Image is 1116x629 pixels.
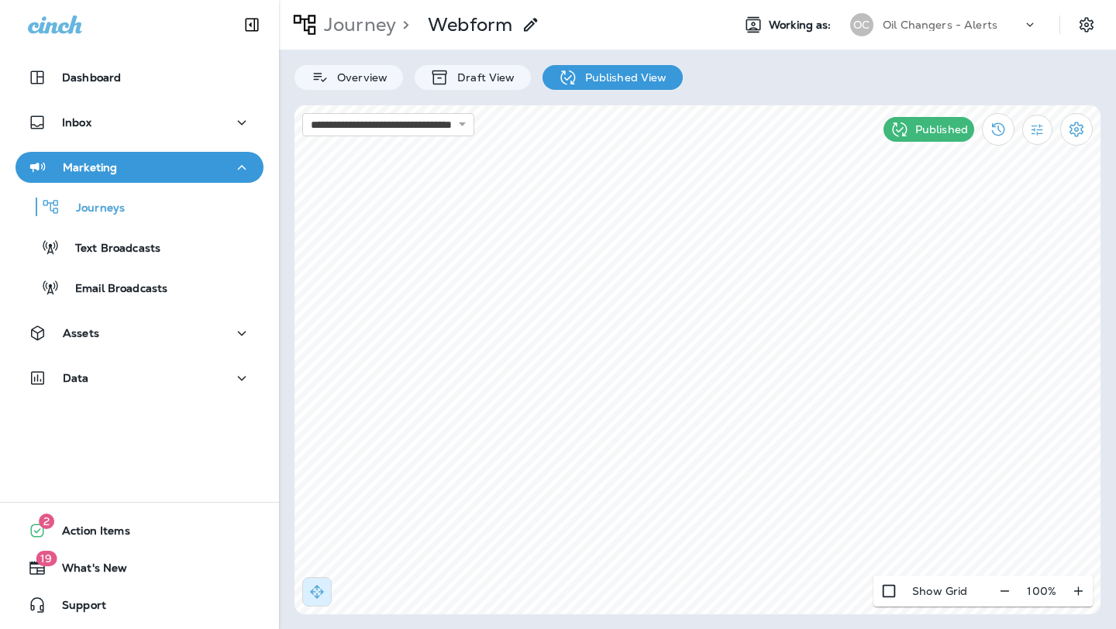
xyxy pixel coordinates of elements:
[15,191,263,223] button: Journeys
[15,515,263,546] button: 2Action Items
[15,318,263,349] button: Assets
[1022,115,1052,145] button: Filter Statistics
[15,231,263,263] button: Text Broadcasts
[62,116,91,129] p: Inbox
[1027,585,1056,597] p: 100 %
[60,282,167,297] p: Email Broadcasts
[62,71,121,84] p: Dashboard
[396,13,409,36] p: >
[915,123,968,136] p: Published
[15,107,263,138] button: Inbox
[850,13,873,36] div: OC
[60,201,125,216] p: Journeys
[15,62,263,93] button: Dashboard
[36,551,57,566] span: 19
[428,13,512,36] p: Webform
[63,327,99,339] p: Assets
[329,71,387,84] p: Overview
[15,589,263,620] button: Support
[15,271,263,304] button: Email Broadcasts
[230,9,274,40] button: Collapse Sidebar
[39,514,54,529] span: 2
[318,13,396,36] p: Journey
[46,562,127,580] span: What's New
[15,363,263,394] button: Data
[15,552,263,583] button: 19What's New
[15,152,263,183] button: Marketing
[60,242,160,256] p: Text Broadcasts
[883,19,997,31] p: Oil Changers - Alerts
[449,71,515,84] p: Draft View
[769,19,835,32] span: Working as:
[46,599,106,617] span: Support
[1060,113,1093,146] button: Settings
[577,71,667,84] p: Published View
[63,161,117,174] p: Marketing
[1073,11,1100,39] button: Settings
[46,524,130,543] span: Action Items
[63,372,89,384] p: Data
[912,585,967,597] p: Show Grid
[982,113,1014,146] button: View Changelog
